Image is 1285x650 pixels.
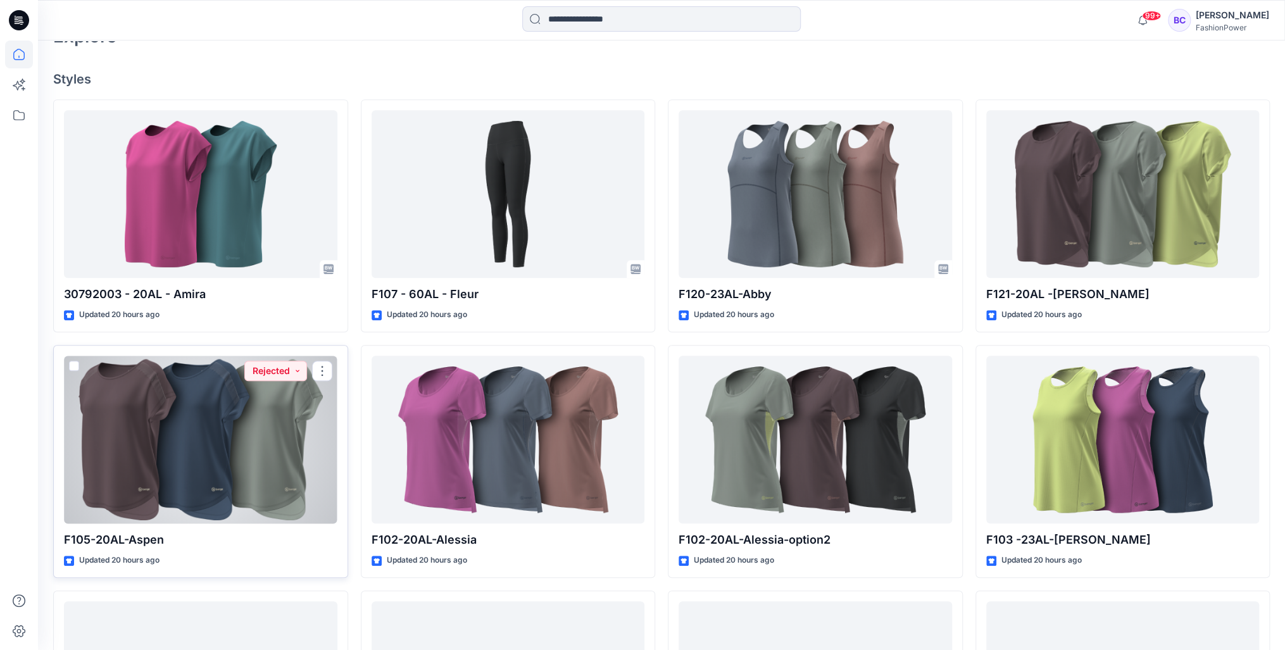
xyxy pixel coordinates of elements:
[1001,308,1082,322] p: Updated 20 hours ago
[679,356,952,523] a: F102-20AL-Alessia-option2
[1168,9,1191,32] div: BC
[1196,23,1269,32] div: FashionPower
[986,531,1260,549] p: F103 -23AL-[PERSON_NAME]
[986,356,1260,523] a: F103 -23AL-Alma
[79,308,160,322] p: Updated 20 hours ago
[387,554,467,567] p: Updated 20 hours ago
[64,110,337,278] a: 30792003 - 20AL - Amira
[679,285,952,303] p: F120-23AL-Abby
[64,356,337,523] a: F105-20AL-Aspen
[679,531,952,549] p: F102-20AL-Alessia-option2
[387,308,467,322] p: Updated 20 hours ago
[372,356,645,523] a: F102-20AL-Alessia
[372,110,645,278] a: F107 - 60AL - Fleur
[1142,11,1161,21] span: 99+
[1196,8,1269,23] div: [PERSON_NAME]
[694,308,774,322] p: Updated 20 hours ago
[679,110,952,278] a: F120-23AL-Abby
[1001,554,1082,567] p: Updated 20 hours ago
[53,26,117,46] h2: Explore
[372,531,645,549] p: F102-20AL-Alessia
[53,72,1270,87] h4: Styles
[64,531,337,549] p: F105-20AL-Aspen
[372,285,645,303] p: F107 - 60AL - Fleur
[79,554,160,567] p: Updated 20 hours ago
[694,554,774,567] p: Updated 20 hours ago
[64,285,337,303] p: 30792003 - 20AL - Amira
[986,285,1260,303] p: F121-20AL -[PERSON_NAME]
[986,110,1260,278] a: F121-20AL -Adeline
